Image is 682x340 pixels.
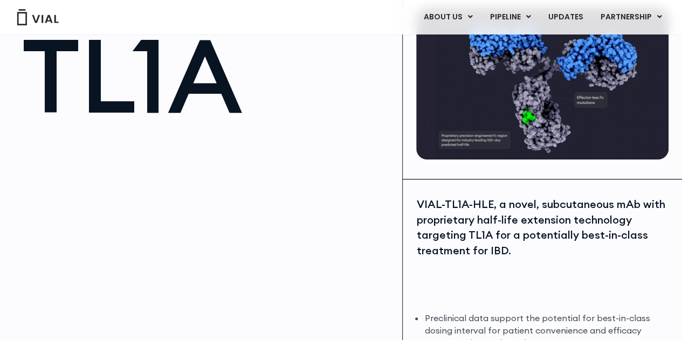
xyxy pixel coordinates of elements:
img: TL1A antibody diagram. [416,8,669,159]
img: Vial Logo [16,9,59,25]
h1: TL1A [22,24,391,127]
a: PARTNERSHIPMenu Toggle [592,8,671,26]
a: PIPELINEMenu Toggle [481,8,539,26]
a: UPDATES [540,8,591,26]
a: ABOUT USMenu Toggle [415,8,481,26]
div: VIAL-TL1A-HLE, a novel, subcutaneous mAb with proprietary half-life extension technology targetin... [416,197,669,258]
